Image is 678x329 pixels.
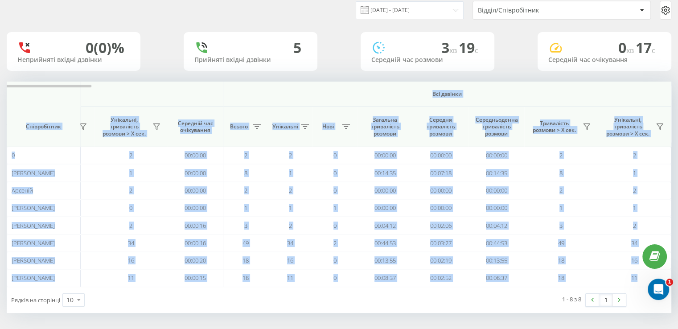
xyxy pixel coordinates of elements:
span: 0 [333,151,337,159]
td: 00:08:37 [468,269,524,287]
span: Рядків на сторінці [11,296,60,304]
td: 00:13:55 [357,252,413,269]
td: 00:04:12 [357,217,413,234]
span: 11 [128,274,134,282]
div: 1 - 8 з 8 [562,295,581,304]
span: 1 [244,204,247,212]
span: 2 [559,151,563,159]
span: 0 [618,38,636,57]
td: 00:00:00 [413,147,468,164]
span: 0 [333,274,337,282]
td: 00:00:16 [168,217,223,234]
span: Всього [228,123,250,130]
span: c [652,45,655,55]
span: 3 [441,38,459,57]
span: 17 [636,38,655,57]
span: [PERSON_NAME] [12,169,55,177]
td: 00:00:00 [168,147,223,164]
div: Середній час очікування [548,56,661,64]
span: 0 [333,256,337,264]
span: 0 [333,222,337,230]
td: 00:00:00 [357,182,413,199]
td: 00:00:15 [168,269,223,287]
iframe: Intercom live chat [648,279,669,300]
span: 8 [244,169,247,177]
span: Середньоденна тривалість розмови [475,116,518,137]
span: [PERSON_NAME] [12,239,55,247]
td: 00:02:19 [413,252,468,269]
td: 00:00:00 [168,182,223,199]
div: Відділ/Співробітник [478,7,584,14]
span: 18 [242,274,249,282]
span: 0 [333,169,337,177]
span: хв [626,45,636,55]
span: Арсеній [12,186,33,194]
span: 34 [287,239,293,247]
div: Прийняті вхідні дзвінки [194,56,307,64]
span: 1 [666,279,673,286]
td: 00:00:00 [413,182,468,199]
span: [PERSON_NAME] [12,256,55,264]
td: 00:02:06 [413,217,468,234]
span: Унікальні [272,123,298,130]
div: 5 [293,39,301,56]
div: 0 (0)% [86,39,124,56]
span: 2 [633,222,636,230]
span: Середня тривалість розмови [419,116,462,137]
span: 1 [333,204,337,212]
span: Унікальні, тривалість розмови > Х сек. [602,116,653,137]
span: 0 [333,186,337,194]
span: 2 [559,186,563,194]
span: 16 [128,256,134,264]
span: хв [449,45,459,55]
td: 00:00:00 [357,147,413,164]
td: 00:04:12 [468,217,524,234]
span: 3 [559,222,563,230]
span: 2 [333,239,337,247]
td: 00:00:00 [357,199,413,217]
span: 11 [287,274,293,282]
span: 16 [631,256,637,264]
span: [PERSON_NAME] [12,204,55,212]
td: 00:00:00 [468,199,524,217]
span: Всі дзвінки [250,90,645,98]
span: 2 [289,186,292,194]
td: 00:14:35 [468,164,524,181]
div: Середній час розмови [371,56,484,64]
span: 2 [633,186,636,194]
span: 18 [558,256,564,264]
span: 34 [128,239,134,247]
span: 1 [633,204,636,212]
span: [PERSON_NAME] [12,274,55,282]
span: 8 [559,169,563,177]
span: 1 [129,169,132,177]
span: 2 [129,186,132,194]
td: 00:00:20 [168,252,223,269]
span: Загальна тривалість розмови [364,116,406,137]
span: 2 [633,151,636,159]
span: 18 [242,256,249,264]
span: Нові [317,123,339,130]
td: 00:00:00 [468,182,524,199]
span: 2 [244,151,247,159]
td: 00:00:00 [168,164,223,181]
span: c [475,45,478,55]
span: 1 [559,204,563,212]
span: 1 [289,204,292,212]
td: 00:44:53 [468,234,524,252]
td: 00:02:52 [413,269,468,287]
span: Співробітник [14,123,72,130]
span: 1 [633,169,636,177]
span: 0 [129,204,132,212]
td: 00:44:53 [357,234,413,252]
span: 1 [289,169,292,177]
div: 10 [66,296,74,304]
td: 00:00:00 [413,199,468,217]
td: 00:00:16 [168,234,223,252]
span: 49 [558,239,564,247]
span: Тривалість розмови > Х сек. [529,120,580,134]
span: 0 [12,151,15,159]
td: 00:00:00 [168,199,223,217]
span: 2 [289,151,292,159]
span: 2 [289,222,292,230]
